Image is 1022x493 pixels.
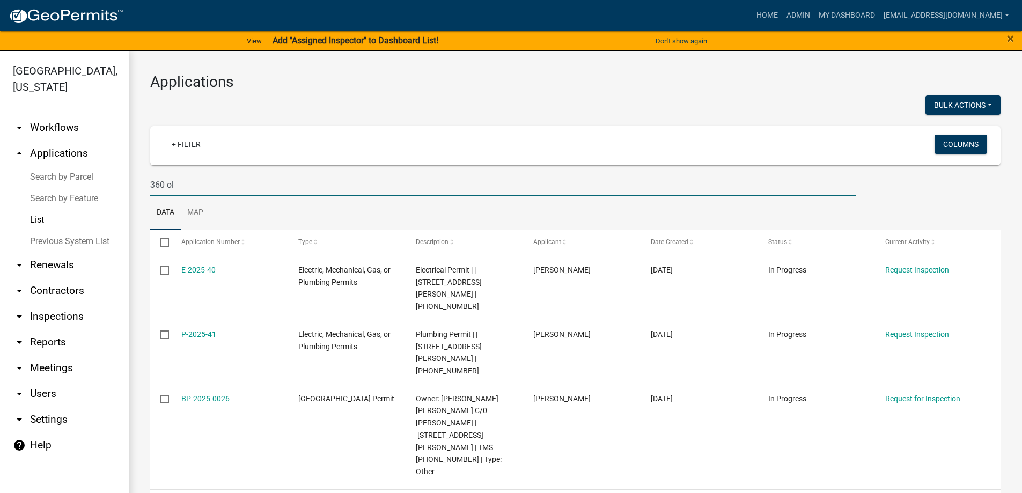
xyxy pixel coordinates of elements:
span: In Progress [768,394,806,403]
datatable-header-cell: Date Created [641,230,758,255]
i: arrow_drop_down [13,259,26,271]
span: Nelson Jimenez [533,394,591,403]
span: 01/27/2025 [651,394,673,403]
span: × [1007,31,1014,46]
i: arrow_drop_down [13,310,26,323]
datatable-header-cell: Applicant [523,230,641,255]
span: Date Created [651,238,688,246]
h3: Applications [150,73,1001,91]
span: Current Activity [885,238,930,246]
span: Owner: BELL SARAH ANN C/0 JIMENEZ NELSON | 360 OLIN SMITH RD | TMS 035-00-00-121 | Type: Other [416,394,502,476]
datatable-header-cell: Status [758,230,875,255]
datatable-header-cell: Select [150,230,171,255]
datatable-header-cell: Type [288,230,406,255]
button: Don't show again [651,32,711,50]
button: Bulk Actions [925,95,1001,115]
a: P-2025-41 [181,330,216,339]
span: Description [416,238,448,246]
strong: Add "Assigned Inspector" to Dashboard List! [273,35,438,46]
a: View [242,32,266,50]
button: Close [1007,32,1014,45]
a: Map [181,196,210,230]
span: Abbeville County Building Permit [298,394,394,403]
span: Applicant [533,238,561,246]
span: Nelson Jimenez [533,266,591,274]
a: + Filter [163,135,209,154]
i: help [13,439,26,452]
span: In Progress [768,266,806,274]
span: 01/27/2025 [651,330,673,339]
a: Request Inspection [885,330,949,339]
a: E-2025-40 [181,266,216,274]
span: Nelson Jimenez [533,330,591,339]
span: 01/27/2025 [651,266,673,274]
i: arrow_drop_down [13,387,26,400]
a: Admin [782,5,814,26]
i: arrow_drop_down [13,413,26,426]
datatable-header-cell: Description [406,230,523,255]
a: Data [150,196,181,230]
i: arrow_drop_down [13,284,26,297]
input: Search for applications [150,174,856,196]
a: BP-2025-0026 [181,394,230,403]
i: arrow_drop_down [13,362,26,374]
a: Request for Inspection [885,394,960,403]
datatable-header-cell: Current Activity [875,230,992,255]
span: Type [298,238,312,246]
span: Electric, Mechanical, Gas, or Plumbing Permits [298,266,391,286]
i: arrow_drop_down [13,336,26,349]
span: In Progress [768,330,806,339]
span: Electrical Permit | | 360 OLIN SMITH RD | 035-00-00-121 [416,266,482,311]
a: Home [752,5,782,26]
i: arrow_drop_up [13,147,26,160]
i: arrow_drop_down [13,121,26,134]
span: Status [768,238,787,246]
a: Request Inspection [885,266,949,274]
span: Application Number [181,238,240,246]
span: Plumbing Permit | | 360 OLIN SMITH RD | 035-00-00-121 [416,330,482,375]
a: My Dashboard [814,5,879,26]
button: Columns [935,135,987,154]
datatable-header-cell: Application Number [171,230,288,255]
a: [EMAIL_ADDRESS][DOMAIN_NAME] [879,5,1013,26]
span: Electric, Mechanical, Gas, or Plumbing Permits [298,330,391,351]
